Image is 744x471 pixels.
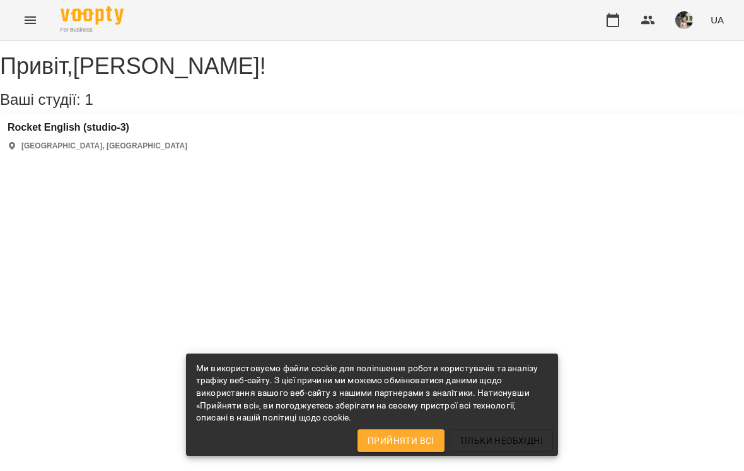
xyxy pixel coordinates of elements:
img: cf4d6eb83d031974aacf3fedae7611bc.jpeg [675,11,693,29]
span: UA [711,13,724,27]
button: Menu [15,5,45,35]
p: [GEOGRAPHIC_DATA], [GEOGRAPHIC_DATA] [21,141,187,152]
a: Rocket English (studio-3) [8,122,187,133]
button: UA [706,8,729,32]
span: 1 [84,91,93,108]
span: For Business [61,26,124,34]
img: Voopty Logo [61,6,124,25]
